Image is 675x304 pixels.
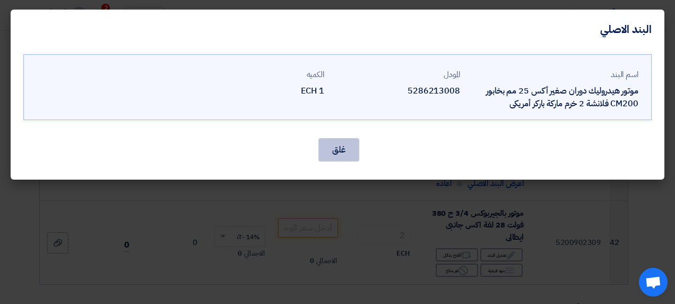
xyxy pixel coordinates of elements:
[318,138,359,162] button: غلق
[333,69,460,81] div: المودل
[469,85,638,110] div: موتور هيدروليك دوران صغير أكس 25 مم بخابور CM200 فلانشة 2 خرم ماركة باركر أمريكى
[469,69,638,81] div: اسم البند
[600,22,652,36] h4: البند الاصلي
[333,85,460,97] div: 5286213008
[639,268,668,297] a: دردشة مفتوحة
[197,85,324,97] div: 1 ECH
[197,69,324,81] div: الكميه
